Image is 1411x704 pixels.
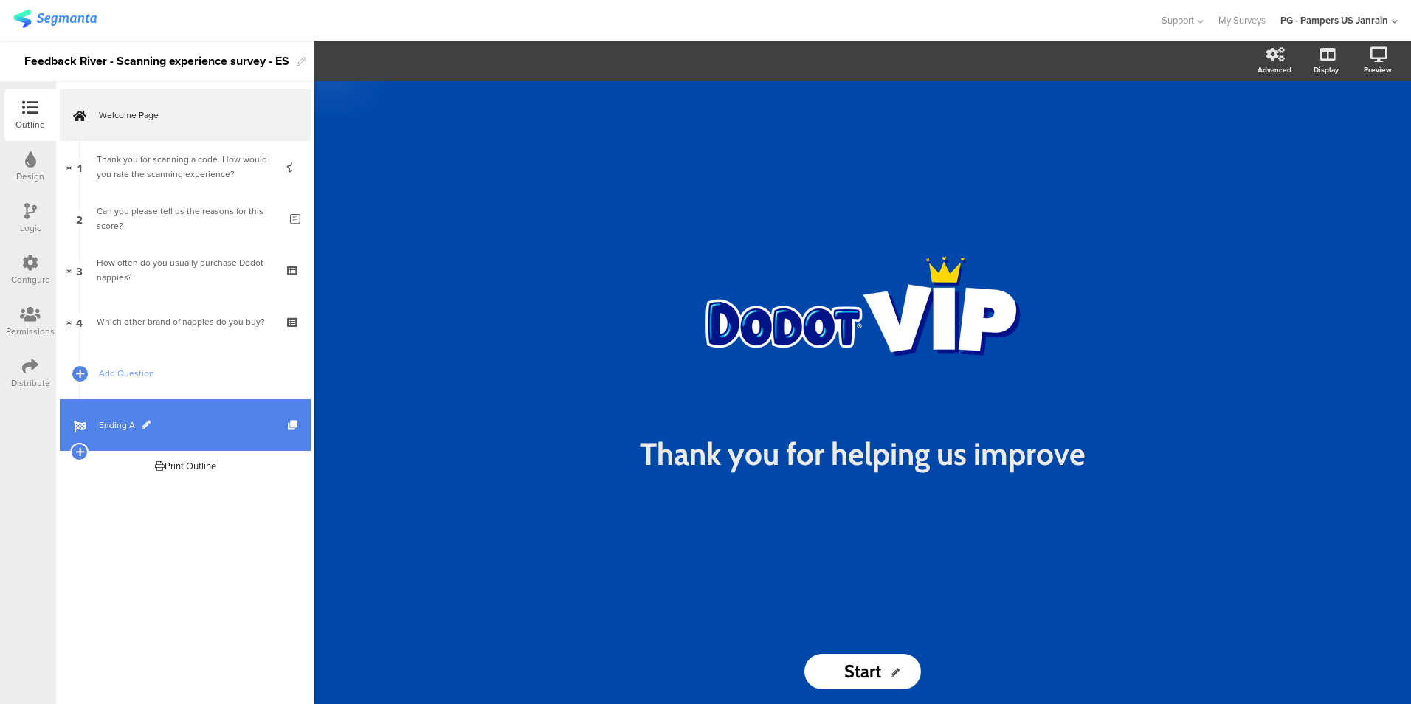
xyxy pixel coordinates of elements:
div: Which other brand of nappies do you buy? [97,314,273,329]
span: 1 [77,159,82,175]
div: Advanced [1258,64,1291,75]
span: Add Question [99,366,288,381]
div: Can you please tell us the reasons for this score? [97,204,279,233]
div: Thank you for scanning a code. How would you rate the scanning experience? [97,152,273,182]
div: Logic [20,221,41,235]
div: How often do you usually purchase Dodot nappies? [97,255,273,285]
img: segmanta logo [13,10,97,28]
span: 3 [76,262,83,278]
span: Support [1162,13,1194,27]
div: Display [1314,64,1339,75]
div: Preview [1364,64,1392,75]
span: Welcome Page [99,108,288,122]
a: 4 Which other brand of nappies do you buy? [60,296,311,348]
div: Design [16,170,44,183]
a: 2 Can you please tell us the reasons for this score? [60,193,311,244]
a: Ending A [60,399,311,451]
div: Configure [11,273,50,286]
span: 2 [76,210,83,227]
a: 1 Thank you for scanning a code. How would you rate the scanning experience? [60,141,311,193]
div: Feedback River - Scanning experience survey - ES [24,49,289,73]
span: Ending A [99,418,288,432]
div: Permissions [6,325,55,338]
a: Welcome Page [60,89,311,141]
div: PG - Pampers US Janrain [1280,13,1388,27]
div: Outline [15,118,45,131]
input: Start [804,654,921,689]
span: 4 [76,314,83,330]
i: Duplicate [288,421,300,430]
div: Distribute [11,376,50,390]
p: Thank you for helping us improve [590,435,1136,473]
div: Print Outline [155,459,216,473]
a: 3 How often do you usually purchase Dodot nappies? [60,244,311,296]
